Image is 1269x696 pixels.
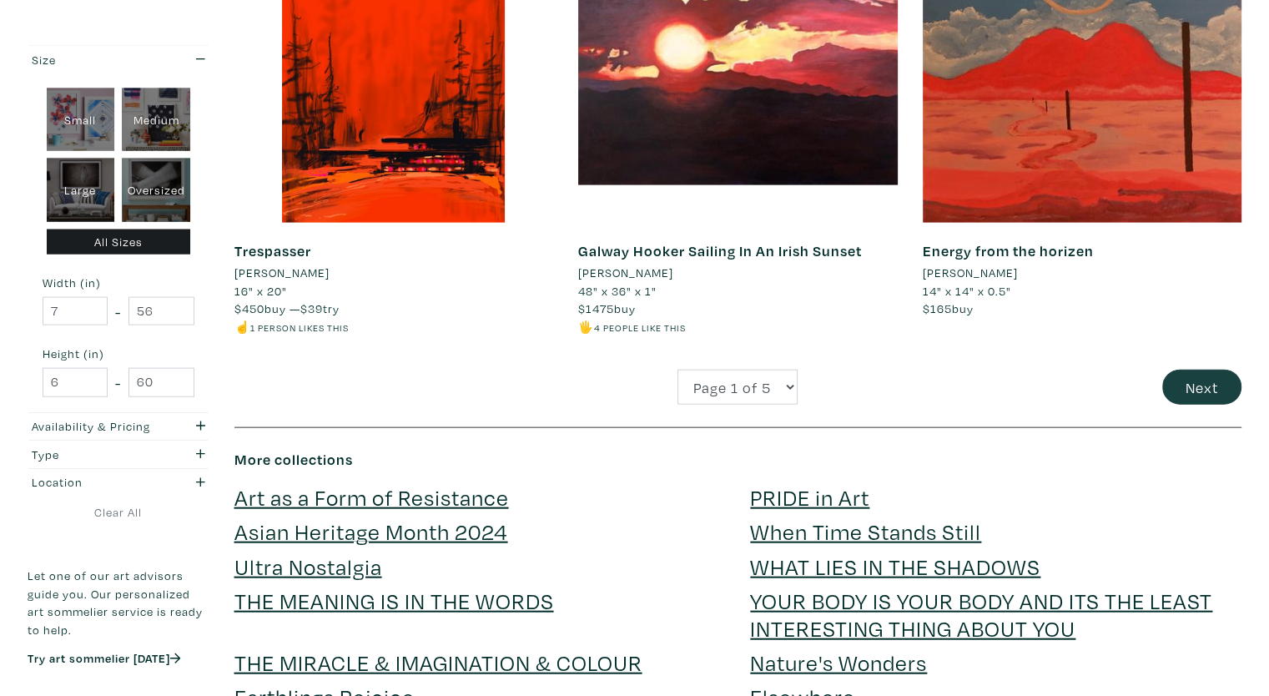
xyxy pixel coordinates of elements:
[750,586,1212,642] a: YOUR BODY IS YOUR BODY AND ITS THE LEAST INTERESTING THING ABOUT YOU
[32,417,156,436] div: Availability & Pricing
[1162,370,1241,406] button: Next
[923,264,1242,282] a: [PERSON_NAME]
[578,300,636,316] span: buy
[234,648,642,677] a: THE MIRACLE & IMAGINATION & COLOUR
[923,241,1094,260] a: Energy from the horizen
[234,241,311,260] a: Trespasser
[43,277,194,289] small: Width (in)
[122,159,190,222] div: Oversized
[234,517,508,546] a: Asian Heritage Month 2024
[923,300,974,316] span: buy
[923,283,1011,299] span: 14" x 14" x 0.5"
[28,441,209,468] button: Type
[750,517,981,546] a: When Time Stands Still
[122,88,190,152] div: Medium
[578,300,614,316] span: $1475
[47,88,115,152] div: Small
[234,482,509,512] a: Art as a Form of Resistance
[28,650,181,666] a: Try art sommelier [DATE]
[923,300,952,316] span: $165
[578,264,673,282] li: [PERSON_NAME]
[234,264,554,282] a: [PERSON_NAME]
[32,446,156,464] div: Type
[47,229,191,255] div: All Sizes
[234,283,287,299] span: 16" x 20"
[115,300,121,323] span: -
[115,371,121,394] span: -
[234,318,554,336] li: ☝️
[578,318,898,336] li: 🖐️
[578,241,862,260] a: Galway Hooker Sailing In An Irish Sunset
[250,321,349,334] small: 1 person likes this
[750,552,1040,581] a: WHAT LIES IN THE SHADOWS
[923,264,1018,282] li: [PERSON_NAME]
[28,567,209,638] p: Let one of our art advisors guide you. Our personalized art sommelier service is ready to help.
[578,264,898,282] a: [PERSON_NAME]
[28,46,209,73] button: Size
[300,300,323,316] span: $39
[43,348,194,360] small: Height (in)
[234,264,330,282] li: [PERSON_NAME]
[234,451,1242,469] h6: More collections
[578,283,657,299] span: 48" x 36" x 1"
[750,648,927,677] a: Nature's Wonders
[750,482,869,512] a: PRIDE in Art
[28,469,209,497] button: Location
[234,300,340,316] span: buy — try
[32,51,156,69] div: Size
[594,321,686,334] small: 4 people like this
[32,473,156,492] div: Location
[28,503,209,522] a: Clear All
[28,413,209,441] button: Availability & Pricing
[234,586,554,615] a: THE MEANING IS IN THE WORDS
[47,159,115,222] div: Large
[234,552,382,581] a: Ultra Nostalgia
[234,300,264,316] span: $450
